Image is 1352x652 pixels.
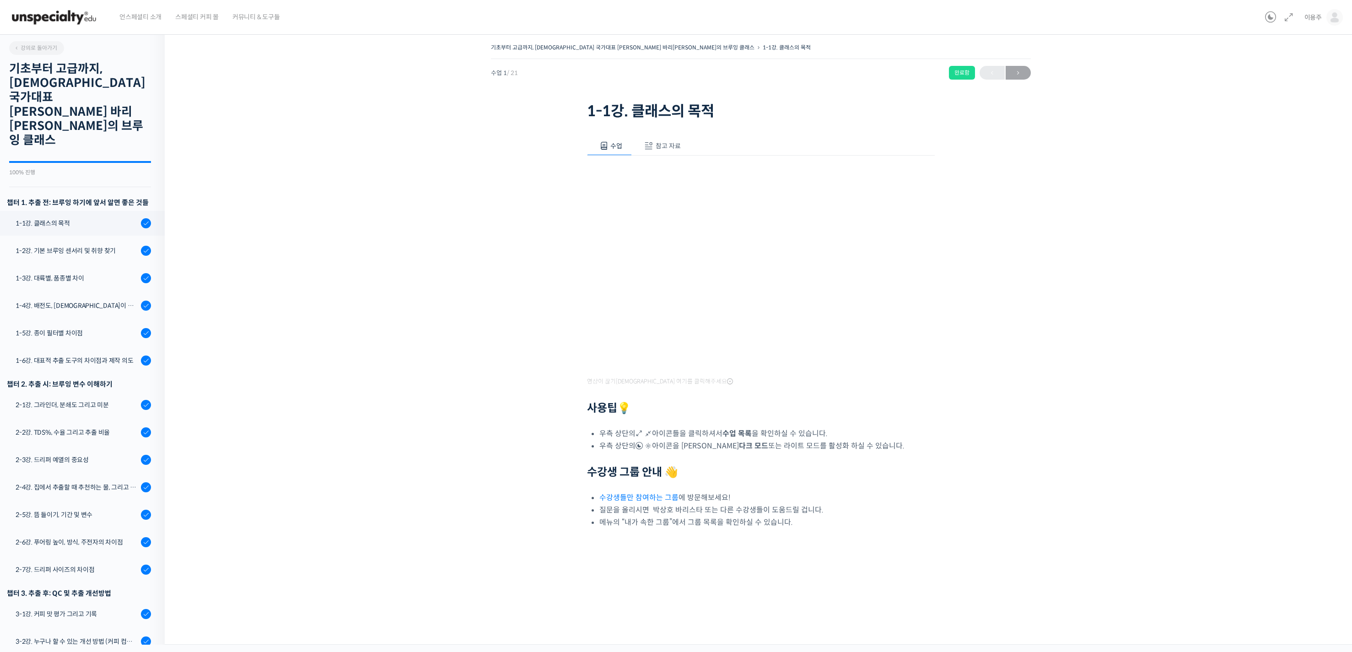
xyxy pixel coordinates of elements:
h3: 챕터 1. 추출 전: 브루잉 하기에 앞서 알면 좋은 것들 [7,196,151,209]
a: 기초부터 고급까지, [DEMOGRAPHIC_DATA] 국가대표 [PERSON_NAME] 바리[PERSON_NAME]의 브루잉 클래스 [491,44,754,51]
div: 1-5강. 종이 필터별 차이점 [16,328,138,338]
span: 이용주 [1304,13,1322,22]
div: 1-3강. 대륙별, 품종별 차이 [16,273,138,283]
strong: 수강생 그룹 안내 👋 [587,465,678,479]
span: 강의로 돌아가기 [14,44,57,51]
b: 다크 모드 [739,441,768,451]
h2: 기초부터 고급까지, [DEMOGRAPHIC_DATA] 국가대표 [PERSON_NAME] 바리[PERSON_NAME]의 브루잉 클래스 [9,62,151,147]
span: 수업 [610,142,622,150]
a: 강의로 돌아가기 [9,41,64,55]
strong: 💡 [617,401,631,415]
div: 2-4강. 집에서 추출할 때 추천하는 물, 그리고 이유 [16,482,138,492]
div: 2-6강. 푸어링 높이, 방식, 주전자의 차이점 [16,537,138,547]
div: 2-7강. 드리퍼 사이즈의 차이점 [16,565,138,575]
div: 1-6강. 대표적 추출 도구의 차이점과 제작 의도 [16,356,138,366]
div: 100% 진행 [9,170,151,175]
div: 2-2강. TDS%, 수율 그리고 추출 비율 [16,427,138,437]
div: 챕터 3. 추출 후: QC 및 추출 개선방법 [7,587,151,599]
li: 우측 상단의 아이콘들을 클릭하셔서 을 확인하실 수 있습니다. [599,427,935,440]
a: 다음→ [1006,66,1031,80]
div: 2-3강. 드리퍼 예열의 중요성 [16,455,138,465]
span: 영상이 끊기[DEMOGRAPHIC_DATA] 여기를 클릭해주세요 [587,378,733,385]
a: 수강생들만 참여하는 그룹 [599,493,679,502]
span: 참고 자료 [656,142,681,150]
div: 1-1강. 클래스의 목적 [16,218,138,228]
div: 1-2강. 기본 브루잉 센서리 및 취향 찾기 [16,246,138,256]
h1: 1-1강. 클래스의 목적 [587,102,935,120]
strong: 사용팁 [587,401,631,415]
li: 질문을 올리시면 박상호 바리스타 또는 다른 수강생들이 도움드릴 겁니다. [599,504,935,516]
a: 1-1강. 클래스의 목적 [763,44,811,51]
div: 1-4강. 배전도, [DEMOGRAPHIC_DATA]이 미치는 영향 [16,301,138,311]
div: 2-5강. 뜸 들이기, 기간 및 변수 [16,510,138,520]
div: 3-2강. 누구나 할 수 있는 개선 방법 (커피 컴퍼스) [16,636,138,647]
span: 수업 1 [491,70,518,76]
li: 메뉴의 “내가 속한 그룹”에서 그룹 목록을 확인하실 수 있습니다. [599,516,935,528]
div: 2-1강. 그라인더, 분쇄도 그리고 미분 [16,400,138,410]
div: 완료함 [949,66,975,80]
div: 3-1강. 커피 맛 평가 그리고 기록 [16,609,138,619]
span: / 21 [507,69,518,77]
span: → [1006,67,1031,79]
li: 우측 상단의 아이콘을 [PERSON_NAME] 또는 라이트 모드를 활성화 하실 수 있습니다. [599,440,935,452]
div: 챕터 2. 추출 시: 브루잉 변수 이해하기 [7,378,151,390]
li: 에 방문해보세요! [599,491,935,504]
b: 수업 목록 [722,429,752,438]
